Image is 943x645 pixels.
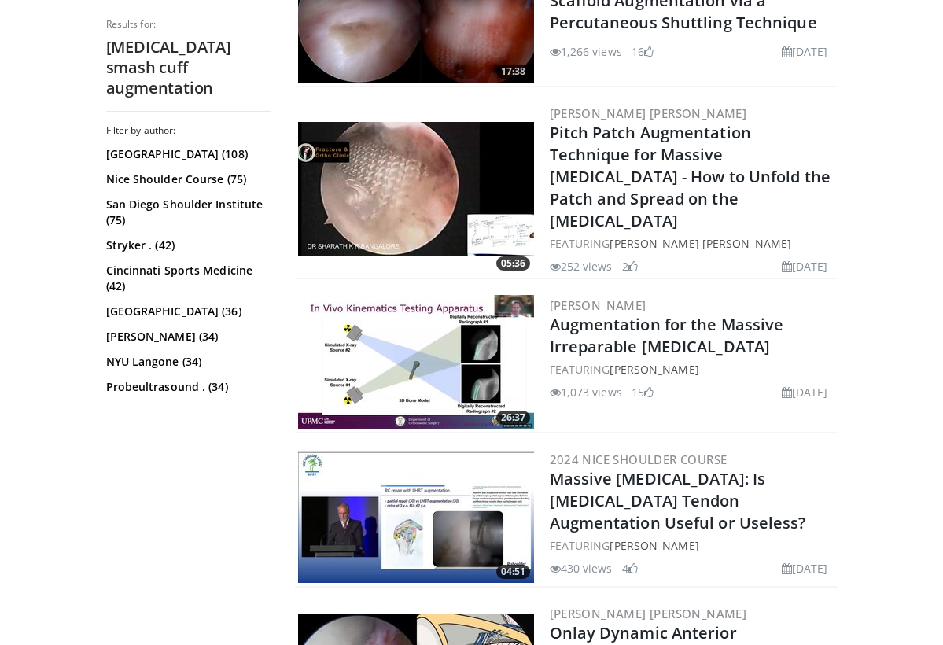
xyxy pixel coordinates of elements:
[610,538,698,553] a: [PERSON_NAME]
[298,122,534,256] a: 05:36
[550,560,613,577] li: 430 views
[106,18,271,31] p: Results for:
[106,146,267,162] a: [GEOGRAPHIC_DATA] (108)
[496,64,530,79] span: 17:38
[782,384,828,400] li: [DATE]
[550,361,834,378] div: FEATURING
[106,304,267,319] a: [GEOGRAPHIC_DATA] (36)
[550,451,728,467] a: 2024 Nice Shoulder Course
[550,468,806,533] a: Massive [MEDICAL_DATA]: Is [MEDICAL_DATA] Tendon Augmentation Useful or Useless?
[106,329,267,345] a: [PERSON_NAME] (34)
[632,43,654,60] li: 16
[106,37,271,98] h2: [MEDICAL_DATA] smash cuff augmentation
[610,236,791,251] a: [PERSON_NAME] [PERSON_NAME]
[298,449,534,583] img: 49b7aa96-24a5-4a1d-9cda-5d2b98ab98cc.300x170_q85_crop-smart_upscale.jpg
[550,105,747,121] a: [PERSON_NAME] [PERSON_NAME]
[496,411,530,425] span: 26:37
[550,297,646,313] a: [PERSON_NAME]
[106,354,267,370] a: NYU Langone (34)
[550,384,622,400] li: 1,073 views
[550,235,834,252] div: FEATURING
[496,256,530,271] span: 05:36
[782,560,828,577] li: [DATE]
[550,122,831,231] a: Pitch Patch Augmentation Technique for Massive [MEDICAL_DATA] - How to Unfold the Patch and Sprea...
[550,314,784,357] a: Augmentation for the Massive Irreparable [MEDICAL_DATA]
[106,171,267,187] a: Nice Shoulder Course (75)
[610,362,698,377] a: [PERSON_NAME]
[632,384,654,400] li: 15
[106,197,267,228] a: San Diego Shoulder Institute (75)
[106,238,267,253] a: Stryker . (42)
[298,122,534,256] img: f07acaff-ba03-4786-ad2b-2c94c0d7de90.300x170_q85_crop-smart_upscale.jpg
[550,537,834,554] div: FEATURING
[298,449,534,583] a: 04:51
[782,43,828,60] li: [DATE]
[550,258,613,275] li: 252 views
[106,124,271,137] h3: Filter by author:
[298,295,534,429] img: 76df41d3-e304-4f38-a20d-f24ba4170e2c.300x170_q85_crop-smart_upscale.jpg
[782,258,828,275] li: [DATE]
[496,565,530,579] span: 04:51
[106,379,267,395] a: Probeultrasound . (34)
[550,606,747,621] a: [PERSON_NAME] [PERSON_NAME]
[622,560,638,577] li: 4
[298,295,534,429] a: 26:37
[622,258,638,275] li: 2
[550,43,622,60] li: 1,266 views
[106,263,267,294] a: Cincinnati Sports Medicine (42)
